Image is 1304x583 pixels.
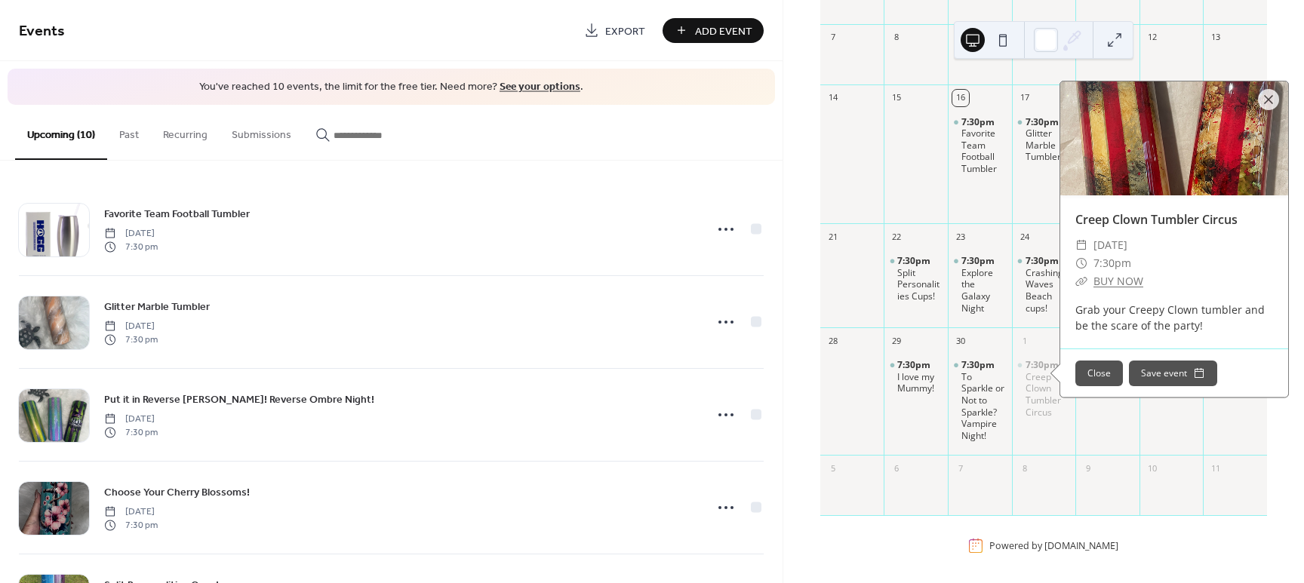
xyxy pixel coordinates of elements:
[1144,29,1161,46] div: 12
[1093,254,1131,272] span: 7:30pm
[948,359,1012,441] div: To Sparkle or Not to Sparkle? Vampire Night!
[888,90,905,106] div: 15
[1075,236,1087,254] div: ​
[961,359,997,371] span: 7:30pm
[1075,272,1087,290] div: ​
[961,255,997,267] span: 7:30pm
[948,116,1012,175] div: Favorite Team Football Tumbler
[897,371,942,394] div: I love my Mummy!
[952,229,969,245] div: 23
[1129,361,1217,386] button: Save event
[952,460,969,477] div: 7
[897,255,933,267] span: 7:30pm
[888,460,905,477] div: 6
[151,105,220,158] button: Recurring
[825,229,841,245] div: 21
[104,299,210,315] span: Glitter Marble Tumbler
[1012,359,1076,418] div: Creep Clown Tumbler Circus
[104,412,158,425] span: [DATE]
[500,77,580,97] a: See your options
[104,226,158,240] span: [DATE]
[952,90,969,106] div: 16
[104,484,250,500] span: Choose Your Cherry Blossoms!
[825,90,841,106] div: 14
[23,80,760,95] span: You've reached 10 events, the limit for the free tier. Need more? .
[961,127,1006,174] div: Favorite Team Football Tumbler
[104,206,250,222] span: Favorite Team Football Tumbler
[897,267,942,302] div: Split Personalities Cups!
[104,241,158,254] span: 7:30 pm
[1144,460,1161,477] div: 10
[1044,539,1118,552] a: [DOMAIN_NAME]
[897,359,933,371] span: 7:30pm
[1012,255,1076,314] div: Crashing Waves Beach cups!
[1016,90,1033,106] div: 17
[948,255,1012,314] div: Explore the Galaxy Night
[1026,116,1061,128] span: 7:30pm
[884,359,948,394] div: I love my Mummy!
[884,255,948,302] div: Split Personalities Cups!
[1075,361,1123,386] button: Close
[104,483,250,501] a: Choose Your Cherry Blossoms!
[1016,460,1033,477] div: 8
[825,460,841,477] div: 5
[220,105,303,158] button: Submissions
[1026,267,1070,314] div: Crashing Waves Beach cups!
[1060,302,1288,333] div: Grab your Creepy Clown tumbler and be the scare of the party!
[825,333,841,349] div: 28
[104,205,250,222] a: Favorite Team Football Tumbler
[1075,254,1087,272] div: ​
[1026,371,1070,418] div: Creep Clown Tumbler Circus
[104,519,158,532] span: 7:30 pm
[888,333,905,349] div: 29
[104,391,374,408] a: Put it in Reverse [PERSON_NAME]! Reverse Ombre Night!
[961,116,997,128] span: 7:30pm
[573,18,657,43] a: Export
[1207,29,1224,46] div: 13
[1026,255,1061,267] span: 7:30pm
[104,333,158,347] span: 7:30 pm
[104,298,210,315] a: Glitter Marble Tumbler
[1075,211,1238,228] a: Creep Clown Tumbler Circus
[104,505,158,518] span: [DATE]
[104,319,158,333] span: [DATE]
[989,539,1118,552] div: Powered by
[104,391,374,407] span: Put it in Reverse [PERSON_NAME]! Reverse Ombre Night!
[19,17,65,46] span: Events
[1016,229,1033,245] div: 24
[825,29,841,46] div: 7
[1012,116,1076,163] div: Glitter Marble Tumbler
[961,267,1006,314] div: Explore the Galaxy Night
[104,426,158,440] span: 7:30 pm
[1093,236,1127,254] span: [DATE]
[952,333,969,349] div: 30
[1026,359,1061,371] span: 7:30pm
[888,229,905,245] div: 22
[605,23,645,39] span: Export
[107,105,151,158] button: Past
[952,29,969,46] div: 9
[1093,274,1143,288] a: BUY NOW
[1207,460,1224,477] div: 11
[15,105,107,160] button: Upcoming (10)
[1026,127,1070,163] div: Glitter Marble Tumbler
[888,29,905,46] div: 8
[1080,460,1096,477] div: 9
[1016,333,1033,349] div: 1
[961,371,1006,442] div: To Sparkle or Not to Sparkle? Vampire Night!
